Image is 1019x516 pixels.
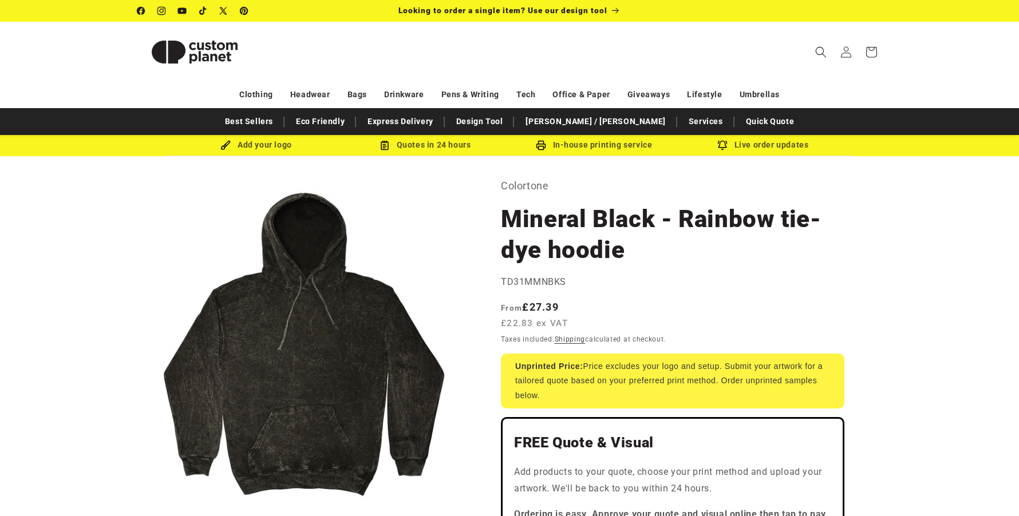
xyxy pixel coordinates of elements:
[514,464,831,497] p: Add products to your quote, choose your print method and upload your artwork. We'll be back to yo...
[740,112,800,132] a: Quick Quote
[172,138,341,152] div: Add your logo
[133,22,256,82] a: Custom Planet
[515,362,583,371] strong: Unprinted Price:
[380,140,390,150] img: Order Updates Icon
[627,85,670,105] a: Giveaways
[501,303,522,312] span: From
[678,138,847,152] div: Live order updates
[516,85,535,105] a: Tech
[520,112,671,132] a: [PERSON_NAME] / [PERSON_NAME]
[740,85,780,105] a: Umbrellas
[536,140,546,150] img: In-house printing
[501,177,844,195] p: Colortone
[501,301,559,313] strong: £27.39
[552,85,610,105] a: Office & Paper
[398,6,607,15] span: Looking to order a single item? Use our design tool
[509,138,678,152] div: In-house printing service
[290,85,330,105] a: Headwear
[451,112,509,132] a: Design Tool
[384,85,424,105] a: Drinkware
[220,140,231,150] img: Brush Icon
[219,112,279,132] a: Best Sellers
[687,85,722,105] a: Lifestyle
[137,26,252,78] img: Custom Planet
[501,204,844,265] h1: Mineral Black - Rainbow tie-dye hoodie
[555,335,586,343] a: Shipping
[501,276,566,287] span: TD31MMNBKS
[362,112,439,132] a: Express Delivery
[290,112,350,132] a: Eco Friendly
[683,112,729,132] a: Services
[501,334,844,345] div: Taxes included. calculated at checkout.
[501,354,844,408] div: Price excludes your logo and setup. Submit your artwork for a tailored quote based on your prefer...
[717,140,728,150] img: Order updates
[808,39,834,65] summary: Search
[514,434,831,452] h2: FREE Quote & Visual
[441,85,499,105] a: Pens & Writing
[341,138,509,152] div: Quotes in 24 hours
[501,317,568,330] span: £22.83 ex VAT
[239,85,273,105] a: Clothing
[347,85,367,105] a: Bags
